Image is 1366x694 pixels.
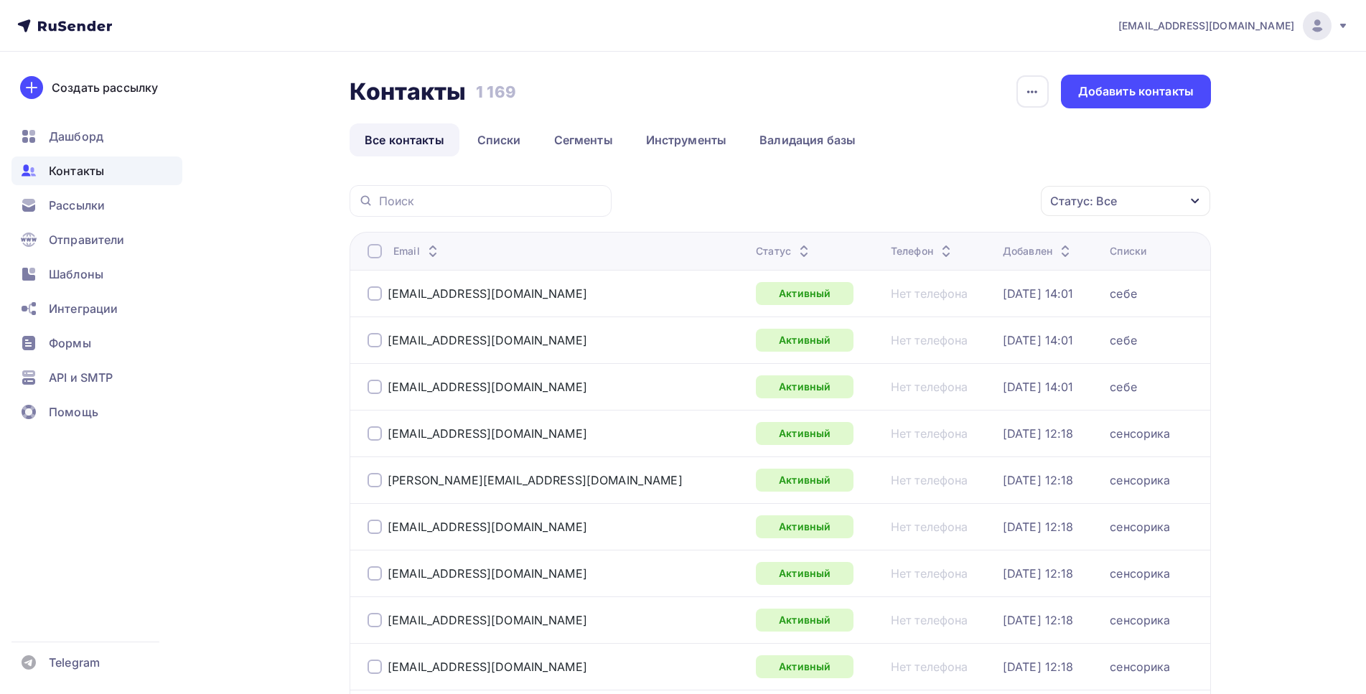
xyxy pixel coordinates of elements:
[1110,473,1170,487] a: сенсорика
[1003,660,1074,674] div: [DATE] 12:18
[49,369,113,386] span: API и SMTP
[891,244,955,258] div: Телефон
[49,334,91,352] span: Формы
[11,260,182,289] a: Шаблоны
[49,266,103,283] span: Шаблоны
[1110,520,1170,534] a: сенсорика
[756,375,853,398] a: Активный
[1003,380,1074,394] a: [DATE] 14:01
[49,231,125,248] span: Отправители
[1118,11,1349,40] a: [EMAIL_ADDRESS][DOMAIN_NAME]
[379,193,603,209] input: Поиск
[756,422,853,445] a: Активный
[11,225,182,254] a: Отправители
[1110,566,1170,581] a: сенсорика
[49,403,98,421] span: Помощь
[1003,473,1074,487] a: [DATE] 12:18
[388,286,587,301] a: [EMAIL_ADDRESS][DOMAIN_NAME]
[49,128,103,145] span: Дашборд
[756,655,853,678] a: Активный
[1110,244,1146,258] div: Списки
[462,123,536,156] a: Списки
[891,380,968,394] a: Нет телефона
[11,329,182,357] a: Формы
[388,566,587,581] a: [EMAIL_ADDRESS][DOMAIN_NAME]
[891,613,968,627] a: Нет телефона
[49,162,104,179] span: Контакты
[388,473,683,487] a: [PERSON_NAME][EMAIL_ADDRESS][DOMAIN_NAME]
[756,515,853,538] a: Активный
[1003,333,1074,347] a: [DATE] 14:01
[388,380,587,394] a: [EMAIL_ADDRESS][DOMAIN_NAME]
[350,123,459,156] a: Все контакты
[891,473,968,487] div: Нет телефона
[388,613,587,627] a: [EMAIL_ADDRESS][DOMAIN_NAME]
[756,609,853,632] div: Активный
[1040,185,1211,217] button: Статус: Все
[1118,19,1294,33] span: [EMAIL_ADDRESS][DOMAIN_NAME]
[744,123,871,156] a: Валидация базы
[891,286,968,301] a: Нет телефона
[891,426,968,441] a: Нет телефона
[1110,380,1137,394] a: себе
[539,123,628,156] a: Сегменты
[756,469,853,492] a: Активный
[1050,192,1117,210] div: Статус: Все
[1110,426,1170,441] a: сенсорика
[756,282,853,305] a: Активный
[49,654,100,671] span: Telegram
[756,329,853,352] div: Активный
[891,333,968,347] a: Нет телефона
[49,300,118,317] span: Интеграции
[1003,244,1074,258] div: Добавлен
[1003,286,1074,301] a: [DATE] 14:01
[891,566,968,581] a: Нет телефона
[1003,566,1074,581] a: [DATE] 12:18
[393,244,441,258] div: Email
[350,78,466,106] h2: Контакты
[388,333,587,347] a: [EMAIL_ADDRESS][DOMAIN_NAME]
[11,191,182,220] a: Рассылки
[1003,613,1074,627] div: [DATE] 12:18
[1110,613,1170,627] a: сенсорика
[1110,333,1137,347] div: себе
[1003,520,1074,534] div: [DATE] 12:18
[891,520,968,534] div: Нет телефона
[388,426,587,441] a: [EMAIL_ADDRESS][DOMAIN_NAME]
[1078,83,1194,100] div: Добавить контакты
[388,520,587,534] a: [EMAIL_ADDRESS][DOMAIN_NAME]
[756,562,853,585] a: Активный
[891,660,968,674] a: Нет телефона
[1110,660,1170,674] div: сенсорика
[388,660,587,674] a: [EMAIL_ADDRESS][DOMAIN_NAME]
[1110,286,1137,301] a: себе
[756,244,813,258] div: Статус
[631,123,742,156] a: Инструменты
